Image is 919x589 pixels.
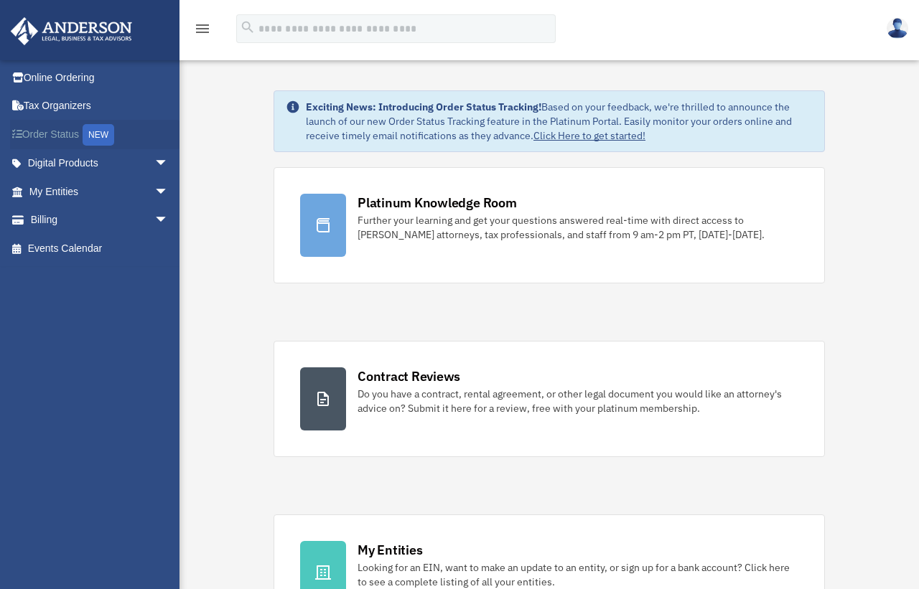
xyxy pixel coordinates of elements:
img: Anderson Advisors Platinum Portal [6,17,136,45]
a: Click Here to get started! [533,129,645,142]
a: Platinum Knowledge Room Further your learning and get your questions answered real-time with dire... [274,167,825,283]
a: Online Ordering [10,63,190,92]
div: Based on your feedback, we're thrilled to announce the launch of our new Order Status Tracking fe... [306,100,813,143]
a: Billingarrow_drop_down [10,206,190,235]
a: menu [194,25,211,37]
div: Looking for an EIN, want to make an update to an entity, or sign up for a bank account? Click her... [358,560,798,589]
div: NEW [83,124,114,146]
div: Further your learning and get your questions answered real-time with direct access to [PERSON_NAM... [358,213,798,242]
div: My Entities [358,541,422,559]
div: Contract Reviews [358,367,460,385]
span: arrow_drop_down [154,177,183,207]
a: Digital Productsarrow_drop_down [10,149,190,178]
a: Events Calendar [10,234,190,263]
div: Platinum Knowledge Room [358,194,517,212]
div: Do you have a contract, rental agreement, or other legal document you would like an attorney's ad... [358,387,798,415]
a: My Entitiesarrow_drop_down [10,177,190,206]
span: arrow_drop_down [154,206,183,235]
a: Order StatusNEW [10,120,190,149]
span: arrow_drop_down [154,149,183,179]
strong: Exciting News: Introducing Order Status Tracking! [306,100,541,113]
a: Contract Reviews Do you have a contract, rental agreement, or other legal document you would like... [274,341,825,457]
i: search [240,19,256,35]
img: User Pic [887,18,908,39]
a: Tax Organizers [10,92,190,121]
i: menu [194,20,211,37]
